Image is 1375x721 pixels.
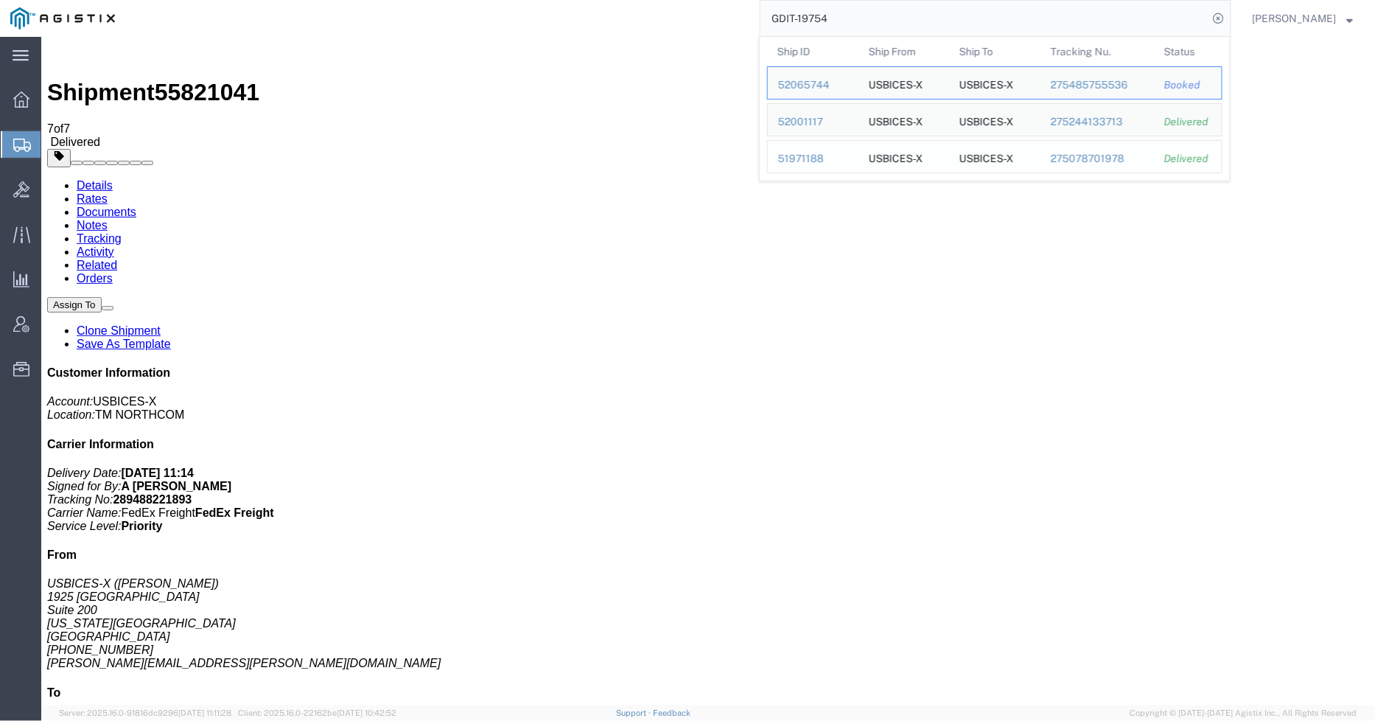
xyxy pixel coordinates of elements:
span: Andrew Wacyra [1253,10,1337,27]
div: USBICES-X [959,67,1014,99]
div: 275244133713 [1051,114,1144,130]
div: USBICES-X [959,104,1014,136]
div: 52065744 [778,77,848,93]
img: logo [10,7,115,29]
a: Support [616,708,653,717]
span: [DATE] 11:11:28 [178,708,231,717]
table: Search Results [767,37,1230,181]
div: USBICES-X [959,141,1014,173]
th: Ship To [949,37,1040,66]
iframe: FS Legacy Container [41,37,1375,706]
div: Delivered [1164,151,1211,167]
div: USBICES-X [869,67,923,99]
div: 275078701978 [1051,151,1144,167]
button: [PERSON_NAME] [1252,10,1354,27]
span: Copyright © [DATE]-[DATE] Agistix Inc., All Rights Reserved [1130,707,1357,720]
a: Feedback [653,708,690,717]
div: 51971188 [778,151,848,167]
th: Ship From [858,37,950,66]
th: Tracking Nu. [1040,37,1155,66]
div: Delivered [1164,114,1211,130]
input: Search for shipment number, reference number [760,1,1208,36]
div: USBICES-X [869,141,923,173]
th: Ship ID [767,37,858,66]
div: Booked [1164,77,1211,93]
span: [DATE] 10:42:52 [337,708,396,717]
span: Client: 2025.16.0-22162be [238,708,396,717]
div: USBICES-X [869,104,923,136]
div: 52001117 [778,114,848,130]
div: 275485755536 [1051,77,1144,93]
span: Server: 2025.16.0-91816dc9296 [59,708,231,717]
th: Status [1154,37,1222,66]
